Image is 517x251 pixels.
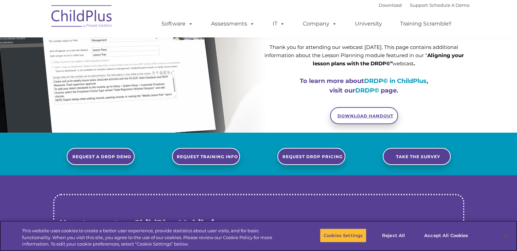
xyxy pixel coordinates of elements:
span: Take The Survey [396,154,440,159]
a: Request A DRDP Demo [67,148,135,165]
img: ChildPlus by Procare Solutions [48,0,116,34]
button: Cookies Settings [320,228,366,242]
button: Close [499,228,514,243]
span: Download Handout [338,113,393,118]
a: Training Scramble!! [393,17,458,31]
a: DRDP© in ChildPlus [364,77,427,85]
a: Company [296,17,344,31]
span: How to create a ChildPlus Mobile icon on your Desktop or Home Screen! [59,218,245,237]
a: Request Training Info [172,148,240,165]
span: Request Training Info [177,154,238,159]
a: DRDP© [355,87,379,94]
strong: . [414,60,415,67]
a: University [348,17,389,31]
strong: Aligning your lesson plans with the DRDP©” [313,52,464,67]
a: Software [155,17,200,31]
button: Reject All [372,228,415,242]
a: Schedule A Demo [429,2,469,8]
button: Accept All Cookies [420,228,472,242]
a: Support [410,2,428,8]
a: Assessments [204,17,261,31]
div: This website uses cookies to create a better user experience, provide statistics about user visit... [22,228,285,248]
span: Request A DRDP Demo [72,154,131,159]
a: Download Handout [330,107,398,124]
a: Download [379,2,402,8]
span: To learn more about , visit our page. [300,77,428,94]
font: | [379,2,469,8]
span: Request DRDP Pricing [282,154,343,159]
span: Thank you for attending our webcast [DATE]. This page contains additional information about the L... [264,44,464,67]
a: IT [266,17,292,31]
a: Request DRDP Pricing [277,148,345,165]
a: Take The Survey [383,148,451,165]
